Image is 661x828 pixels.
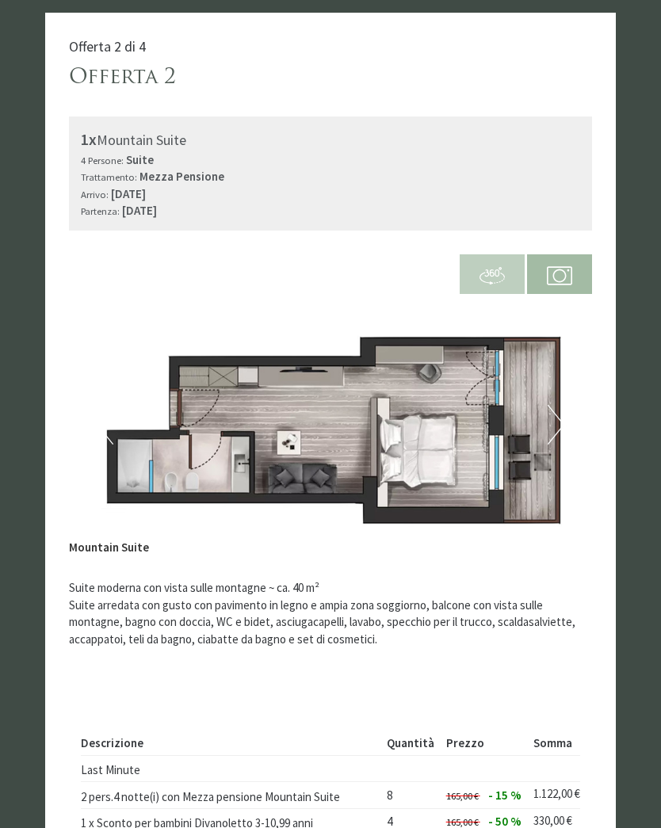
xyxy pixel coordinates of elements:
[24,45,210,57] div: Montis – Active Nature Spa
[81,128,580,151] div: Mountain Suite
[527,782,580,809] td: 1.122,00 €
[81,204,120,217] small: Partenza:
[548,405,564,445] button: Next
[12,42,218,87] div: Buon giorno, come possiamo aiutarla?
[547,263,572,288] img: camera.svg
[97,405,113,445] button: Previous
[81,154,124,166] small: 4 Persone:
[81,129,97,149] b: 1x
[81,188,109,200] small: Arrivo:
[380,732,440,755] th: Quantità
[440,732,527,755] th: Prezzo
[122,203,157,218] b: [DATE]
[81,782,380,809] td: 2 pers.4 notte(i) con Mezza pensione Mountain Suite
[446,790,479,802] span: 165,00 €
[69,527,173,555] div: Mountain Suite
[81,755,380,782] td: Last Minute
[139,169,224,184] b: Mezza Pensione
[126,152,154,167] b: Suite
[69,63,176,93] div: Offerta 2
[437,418,524,445] button: Invia
[380,782,440,809] td: 8
[527,732,580,755] th: Somma
[81,170,137,183] small: Trattamento:
[446,816,479,828] span: 165,00 €
[235,12,288,37] div: [DATE]
[81,732,380,755] th: Descrizione
[111,186,146,201] b: [DATE]
[488,788,522,803] span: - 15 %
[69,294,592,555] img: image
[69,37,146,55] span: Offerta 2 di 4
[69,579,592,664] p: Suite moderna con vista sulle montagne ~ ca. 40 m² Suite arredata con gusto con pavimento in legn...
[24,74,210,84] small: 10:20
[480,263,505,288] img: 360-grad.svg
